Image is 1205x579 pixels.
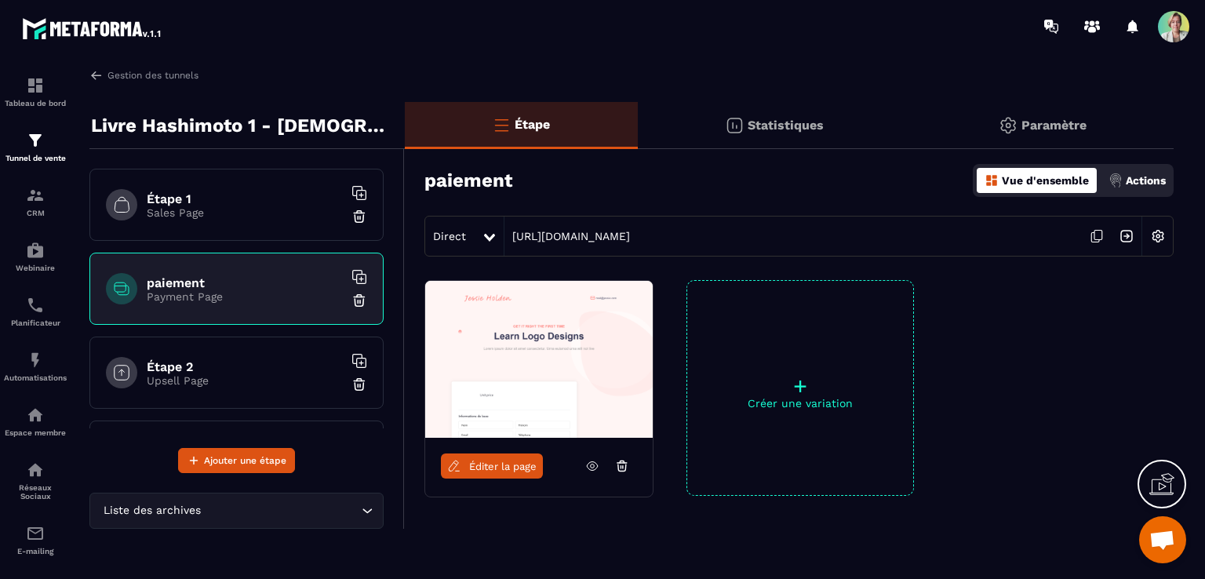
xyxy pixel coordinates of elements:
a: automationsautomationsAutomatisations [4,339,67,394]
input: Search for option [204,502,358,519]
p: Payment Page [147,290,343,303]
img: automations [26,351,45,370]
a: social-networksocial-networkRéseaux Sociaux [4,449,67,512]
p: Paramètre [1021,118,1087,133]
img: trash [351,377,367,392]
p: Créer une variation [687,397,913,410]
a: formationformationTunnel de vente [4,119,67,174]
img: arrow [89,68,104,82]
img: setting-w.858f3a88.svg [1143,221,1173,251]
p: Statistiques [748,118,824,133]
p: Livre Hashimoto 1 - [DEMOGRAPHIC_DATA] suppléments - Stop Hashimoto [91,110,393,141]
a: Ouvrir le chat [1139,516,1186,563]
img: dashboard-orange.40269519.svg [985,173,999,188]
h6: Étape 2 [147,359,343,374]
span: Éditer la page [469,461,537,472]
p: Réseaux Sociaux [4,483,67,501]
img: formation [26,186,45,205]
h6: Étape 1 [147,191,343,206]
span: Liste des archives [100,502,204,519]
img: setting-gr.5f69749f.svg [999,116,1018,135]
p: Webinaire [4,264,67,272]
button: Ajouter une étape [178,448,295,473]
a: Gestion des tunnels [89,68,198,82]
img: stats.20deebd0.svg [725,116,744,135]
span: Ajouter une étape [204,453,286,468]
a: automationsautomationsEspace membre [4,394,67,449]
h6: paiement [147,275,343,290]
p: + [687,375,913,397]
span: Direct [433,230,466,242]
p: Planificateur [4,319,67,327]
p: Tableau de bord [4,99,67,107]
h3: paiement [424,169,512,191]
p: Espace membre [4,428,67,437]
p: E-mailing [4,547,67,555]
img: automations [26,241,45,260]
img: formation [26,131,45,150]
p: Tunnel de vente [4,154,67,162]
img: arrow-next.bcc2205e.svg [1112,221,1141,251]
p: Sales Page [147,206,343,219]
a: automationsautomationsWebinaire [4,229,67,284]
p: Vue d'ensemble [1002,174,1089,187]
p: Automatisations [4,373,67,382]
img: logo [22,14,163,42]
p: Actions [1126,174,1166,187]
img: social-network [26,461,45,479]
a: formationformationCRM [4,174,67,229]
a: emailemailE-mailing [4,512,67,567]
a: schedulerschedulerPlanificateur [4,284,67,339]
img: bars-o.4a397970.svg [492,115,511,134]
a: [URL][DOMAIN_NAME] [504,230,630,242]
a: Éditer la page [441,453,543,479]
img: trash [351,209,367,224]
a: formationformationTableau de bord [4,64,67,119]
img: automations [26,406,45,424]
img: image [425,281,653,438]
img: actions.d6e523a2.png [1109,173,1123,188]
p: CRM [4,209,67,217]
p: Upsell Page [147,374,343,387]
div: Search for option [89,493,384,529]
img: formation [26,76,45,95]
p: Étape [515,117,550,132]
img: scheduler [26,296,45,315]
img: email [26,524,45,543]
img: trash [351,293,367,308]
